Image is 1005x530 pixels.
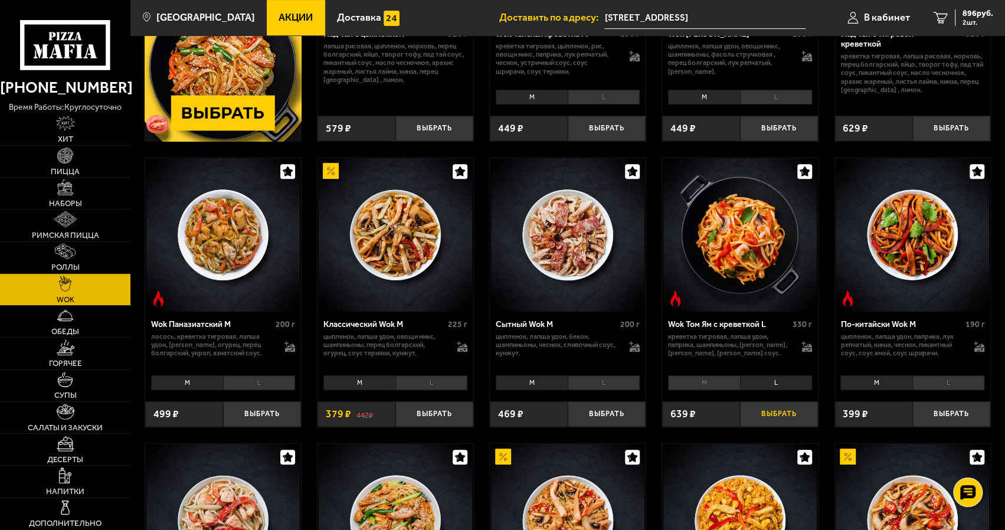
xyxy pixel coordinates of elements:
[668,375,739,390] li: M
[840,290,856,306] img: Острое блюдо
[963,9,993,18] span: 896 руб.
[668,42,791,76] p: цыпленок, лапша удон, овощи микс, шампиньоны, фасоль стручковая , перец болгарский, лук репчатый,...
[51,168,80,175] span: Пицца
[448,319,467,329] span: 225 г
[740,90,812,104] li: L
[51,328,79,335] span: Обеды
[395,375,467,390] li: L
[835,158,990,312] a: Острое блюдоПо-китайски Wok M
[146,158,300,312] img: Wok Паназиатский M
[496,90,567,104] li: M
[840,29,962,49] div: Пад Тай с тигровой креветкой
[840,319,962,329] div: По-китайски Wok M
[498,409,523,420] span: 469 ₽
[496,332,618,358] p: цыпленок, лапша удон, бекон, шампиньоны, чеснок, сливочный соус, кунжут.
[912,401,990,427] button: Выбрать
[150,290,166,306] img: Острое блюдо
[662,158,817,312] a: Острое блюдоWok Том Ям с креветкой L
[843,409,868,420] span: 399 ₽
[498,123,523,134] span: 449 ₽
[28,424,103,431] span: Салаты и закуски
[496,375,567,390] li: M
[568,116,646,141] button: Выбрать
[323,375,395,390] li: M
[49,359,82,367] span: Горячее
[47,456,83,463] span: Десерты
[384,11,400,27] img: 15daf4d41897b9f0e9f617042186c801.svg
[496,319,617,329] div: Сытный Wok M
[323,42,467,84] p: лапша рисовая, цыпленок, морковь, перец болгарский, яйцо, творог тофу, пад тай соус, пикантный со...
[145,158,300,312] a: Острое блюдоWok Паназиатский M
[317,158,473,312] a: АкционныйКлассический Wok M
[965,319,984,329] span: 190 г
[32,231,99,239] span: Римская пицца
[319,158,472,312] img: Классический Wok M
[843,123,868,134] span: 629 ₽
[323,163,339,179] img: Акционный
[668,332,791,358] p: креветка тигровая, лапша удон, паприка, шампиньоны, [PERSON_NAME], [PERSON_NAME], [PERSON_NAME] с...
[568,401,646,427] button: Выбрать
[58,135,73,143] span: Хит
[223,375,295,390] li: L
[864,12,910,22] span: В кабинет
[963,19,993,26] span: 2 шт.
[337,12,381,22] span: Доставка
[667,290,683,306] img: Острое блюдо
[912,375,984,390] li: L
[668,319,790,329] div: Wok Том Ям с креветкой L
[912,116,990,141] button: Выбрать
[326,409,351,420] span: 379 ₽
[836,158,989,312] img: По-китайски Wok M
[323,319,445,329] div: Классический Wok M
[670,409,696,420] span: 639 ₽
[276,319,295,329] span: 200 г
[668,90,739,104] li: M
[740,375,812,390] li: L
[499,12,604,22] span: Доставить по адресу:
[151,319,273,329] div: Wok Паназиатский M
[568,375,640,390] li: L
[793,319,812,329] span: 330 г
[156,12,255,22] span: [GEOGRAPHIC_DATA]
[740,401,818,427] button: Выбрать
[496,42,618,76] p: креветка тигровая, цыпленок, рис, овощи микс, паприка, лук репчатый, чеснок, устричный соус, соус...
[395,401,473,427] button: Выбрать
[840,52,984,94] p: креветка тигровая, лапша рисовая, морковь, перец болгарский, яйцо, творог тофу, пад тай соус, пик...
[840,375,912,390] li: M
[663,158,817,312] img: Wok Том Ям с креветкой L
[151,375,222,390] li: M
[326,123,351,134] span: 579 ₽
[670,123,696,134] span: 449 ₽
[49,199,82,207] span: Наборы
[57,296,74,303] span: WOK
[153,409,179,420] span: 499 ₽
[46,488,84,495] span: Напитки
[740,116,818,141] button: Выбрать
[490,158,645,312] a: Сытный Wok M
[223,401,301,427] button: Выбрать
[323,332,446,358] p: цыпленок, лапша удон, овощи микс, шампиньоны, перец болгарский, огурец, соус терияки, кунжут.
[279,12,313,22] span: Акции
[840,449,856,464] img: Акционный
[491,158,644,312] img: Сытный Wok M
[51,263,80,271] span: Роллы
[395,116,473,141] button: Выбрать
[568,90,640,104] li: L
[620,319,640,329] span: 200 г
[54,391,77,399] span: Супы
[29,519,102,527] span: Дополнительно
[356,409,373,420] s: 442 ₽
[604,7,806,29] input: Ваш адрес доставки
[840,332,963,358] p: цыпленок, лапша удон, паприка, лук репчатый, кинза, чеснок, пикантный соус, соус Амой, соус шрирачи.
[151,332,274,358] p: лосось, креветка тигровая, лапша удон, [PERSON_NAME], огурец, перец болгарский, укроп, азиатский ...
[495,449,511,464] img: Акционный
